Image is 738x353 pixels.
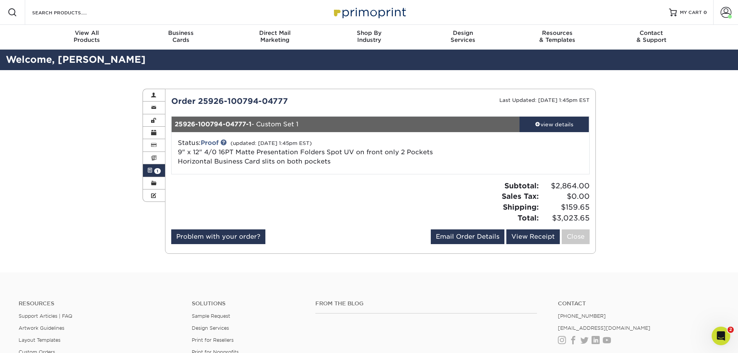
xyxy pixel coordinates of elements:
span: MY CART [680,9,702,16]
div: - Custom Set 1 [172,117,520,132]
a: Artwork Guidelines [19,325,64,331]
input: SEARCH PRODUCTS..... [31,8,107,17]
span: 1 [154,168,161,174]
strong: Shipping: [503,203,539,211]
strong: 25926-100794-04777-1 [175,121,251,128]
a: Contact [558,300,719,307]
div: Industry [322,29,416,43]
span: 2 [728,327,734,333]
span: 0 [704,10,707,15]
iframe: Intercom live chat [712,327,730,345]
a: view details [520,117,589,132]
h4: Solutions [192,300,304,307]
a: Layout Templates [19,337,60,343]
span: Resources [510,29,604,36]
span: Business [134,29,228,36]
a: Contact& Support [604,25,698,50]
small: Last Updated: [DATE] 1:45pm EST [499,97,590,103]
a: Print for Resellers [192,337,234,343]
a: [PHONE_NUMBER] [558,313,606,319]
a: DesignServices [416,25,510,50]
div: Cards [134,29,228,43]
strong: Subtotal: [504,181,539,190]
span: Design [416,29,510,36]
div: Order 25926-100794-04777 [165,95,380,107]
img: Primoprint [330,4,408,21]
div: & Templates [510,29,604,43]
a: [EMAIL_ADDRESS][DOMAIN_NAME] [558,325,650,331]
div: Marketing [228,29,322,43]
div: & Support [604,29,698,43]
a: View Receipt [506,229,560,244]
div: view details [520,121,589,128]
div: Services [416,29,510,43]
a: Support Articles | FAQ [19,313,72,319]
div: Products [40,29,134,43]
a: View AllProducts [40,25,134,50]
span: $159.65 [541,202,590,213]
a: Direct MailMarketing [228,25,322,50]
div: Status: [172,138,450,166]
a: Shop ByIndustry [322,25,416,50]
span: $3,023.65 [541,213,590,224]
a: Email Order Details [431,229,504,244]
span: Direct Mail [228,29,322,36]
a: Sample Request [192,313,230,319]
a: Design Services [192,325,229,331]
a: Problem with your order? [171,229,265,244]
a: Resources& Templates [510,25,604,50]
span: 9" x 12" 4/0 16PT Matte Presentation Folders Spot UV on front only 2 Pockets Horizontal Business ... [178,148,433,165]
strong: Total: [518,214,539,222]
span: $0.00 [541,191,590,202]
a: BusinessCards [134,25,228,50]
h4: Resources [19,300,180,307]
a: 1 [143,164,165,177]
strong: Sales Tax: [502,192,539,200]
a: Proof [201,139,218,146]
span: View All [40,29,134,36]
h4: From the Blog [315,300,537,307]
span: Contact [604,29,698,36]
small: (updated: [DATE] 1:45pm EST) [231,140,312,146]
span: Shop By [322,29,416,36]
span: $2,864.00 [541,181,590,191]
a: Close [562,229,590,244]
